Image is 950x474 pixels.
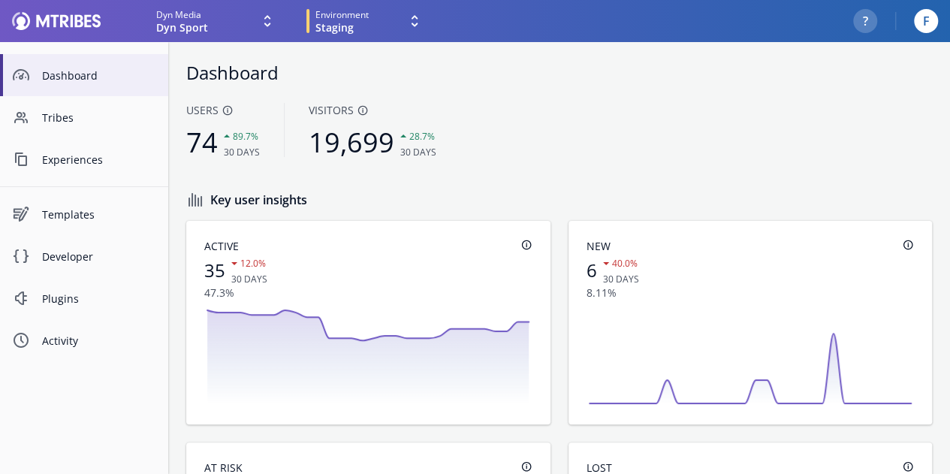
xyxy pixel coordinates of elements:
[156,8,276,34] button: Dyn MediaDyn Sport
[12,247,30,265] svg: Code Snippet Symbol
[315,22,354,34] span: Staging
[902,239,914,251] svg: info
[231,273,267,285] span: 30 days
[42,152,156,168] span: Experiences
[603,273,639,285] span: 30 days
[222,104,234,116] svg: info
[394,127,412,145] svg: up Arrowhead Symbol
[204,258,225,282] span: 35
[520,239,532,251] svg: info
[204,307,532,406] svg: trend line
[42,68,156,83] span: Dashboard
[156,8,201,22] span: Dyn Media
[603,257,638,270] span: 40.0%
[587,239,639,254] span: New
[186,103,260,118] span: Users
[12,108,30,126] svg: People Symbol
[156,22,208,34] span: Dyn Sport
[12,331,30,349] svg: Time Symbol
[186,191,204,209] svg: Bar Graph Symbol
[12,150,30,168] svg: Content Symbol
[204,239,267,254] span: Active
[400,130,435,143] span: 28.7%
[224,146,260,159] span: 30 days
[400,146,436,159] span: 30 days
[914,9,938,33] button: F
[597,255,615,273] svg: down Arrowhead Symbol
[520,460,532,472] svg: info
[12,66,30,84] svg: Dashboard Symbol
[309,103,436,118] span: Visitors
[210,192,932,208] h3: Key user insights
[406,12,424,30] svg: Expand drop down icon
[186,60,932,85] h1: Dashboard
[587,307,915,406] svg: trend line
[186,124,218,161] span: 74
[218,127,236,145] svg: up Arrowhead Symbol
[12,289,30,307] svg: Plugin Symbol
[204,285,267,300] span: 47.3%
[315,8,369,22] span: Environment
[309,124,394,161] span: 19,699
[42,291,156,306] span: Plugins
[231,257,266,270] span: 12.0%
[587,258,597,282] span: 6
[42,207,156,222] span: Templates
[258,12,276,30] svg: Expand drop down icon
[902,460,914,472] svg: info
[225,255,243,273] svg: down Arrowhead Symbol
[306,8,428,35] button: EnvironmentStaging
[853,9,877,33] button: ?
[12,205,30,223] svg: Experiences Symbol
[42,333,156,349] span: Activity
[42,249,156,264] span: Developer
[587,285,639,300] span: 8.11%
[42,110,156,125] span: Tribes
[224,130,258,143] span: 89.7%
[357,104,369,116] svg: info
